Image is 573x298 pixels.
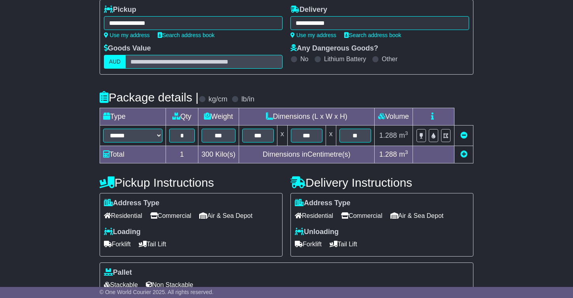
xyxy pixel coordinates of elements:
[344,32,401,38] a: Search address book
[239,146,374,163] td: Dimensions in Centimetre(s)
[399,150,408,158] span: m
[295,210,333,222] span: Residential
[104,268,132,277] label: Pallet
[104,199,160,208] label: Address Type
[390,210,444,222] span: Air & Sea Depot
[166,146,198,163] td: 1
[239,108,374,126] td: Dimensions (L x W x H)
[290,44,378,53] label: Any Dangerous Goods?
[326,126,336,146] td: x
[405,130,408,136] sup: 3
[460,131,467,139] a: Remove this item
[330,238,357,250] span: Tail Lift
[295,228,339,236] label: Unloading
[146,279,193,291] span: Non Stackable
[104,55,126,69] label: AUD
[104,32,150,38] a: Use my address
[399,131,408,139] span: m
[104,44,151,53] label: Goods Value
[405,149,408,155] sup: 3
[100,289,214,295] span: © One World Courier 2025. All rights reserved.
[379,131,397,139] span: 1.288
[100,146,166,163] td: Total
[374,108,413,126] td: Volume
[139,238,166,250] span: Tail Lift
[290,32,336,38] a: Use my address
[241,95,254,104] label: lb/in
[341,210,382,222] span: Commercial
[209,95,228,104] label: kg/cm
[166,108,198,126] td: Qty
[100,108,166,126] td: Type
[104,228,141,236] label: Loading
[150,210,191,222] span: Commercial
[290,6,327,14] label: Delivery
[295,199,351,208] label: Address Type
[202,150,213,158] span: 300
[277,126,287,146] td: x
[290,176,473,189] h4: Delivery Instructions
[382,55,398,63] label: Other
[199,210,253,222] span: Air & Sea Depot
[460,150,467,158] a: Add new item
[300,55,308,63] label: No
[295,238,322,250] span: Forklift
[104,6,136,14] label: Pickup
[104,279,138,291] span: Stackable
[104,238,131,250] span: Forklift
[198,146,239,163] td: Kilo(s)
[324,55,366,63] label: Lithium Battery
[198,108,239,126] td: Weight
[158,32,215,38] a: Search address book
[100,176,283,189] h4: Pickup Instructions
[379,150,397,158] span: 1.288
[104,210,142,222] span: Residential
[100,91,199,104] h4: Package details |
